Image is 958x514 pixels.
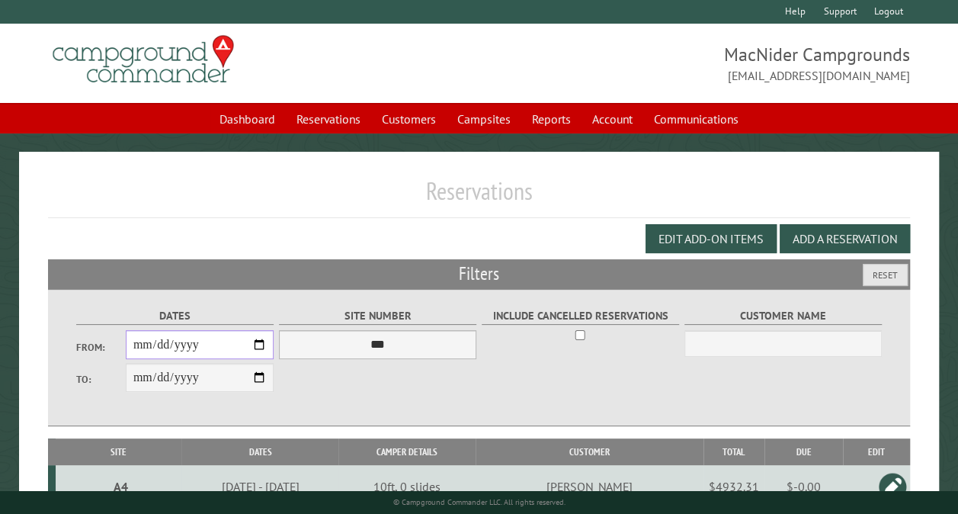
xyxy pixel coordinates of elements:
[646,224,777,253] button: Edit Add-on Items
[479,42,911,85] span: MacNider Campgrounds [EMAIL_ADDRESS][DOMAIN_NAME]
[482,307,679,325] label: Include Cancelled Reservations
[48,176,910,218] h1: Reservations
[56,439,182,465] th: Site
[764,439,843,465] th: Due
[684,307,882,325] label: Customer Name
[76,307,274,325] label: Dates
[210,104,284,133] a: Dashboard
[338,465,475,508] td: 10ft, 0 slides
[184,479,337,494] div: [DATE] - [DATE]
[863,264,908,286] button: Reset
[62,479,179,494] div: A4
[393,497,566,507] small: © Campground Commander LLC. All rights reserved.
[287,104,370,133] a: Reservations
[703,439,764,465] th: Total
[476,439,703,465] th: Customer
[76,340,126,355] label: From:
[764,465,843,508] td: $-0.00
[279,307,476,325] label: Site Number
[780,224,910,253] button: Add a Reservation
[181,439,338,465] th: Dates
[523,104,580,133] a: Reports
[373,104,445,133] a: Customers
[76,372,126,387] label: To:
[703,465,764,508] td: $4932.31
[645,104,748,133] a: Communications
[48,30,239,89] img: Campground Commander
[476,465,703,508] td: [PERSON_NAME]
[48,259,910,288] h2: Filters
[448,104,520,133] a: Campsites
[583,104,642,133] a: Account
[338,439,475,465] th: Camper Details
[843,439,910,465] th: Edit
